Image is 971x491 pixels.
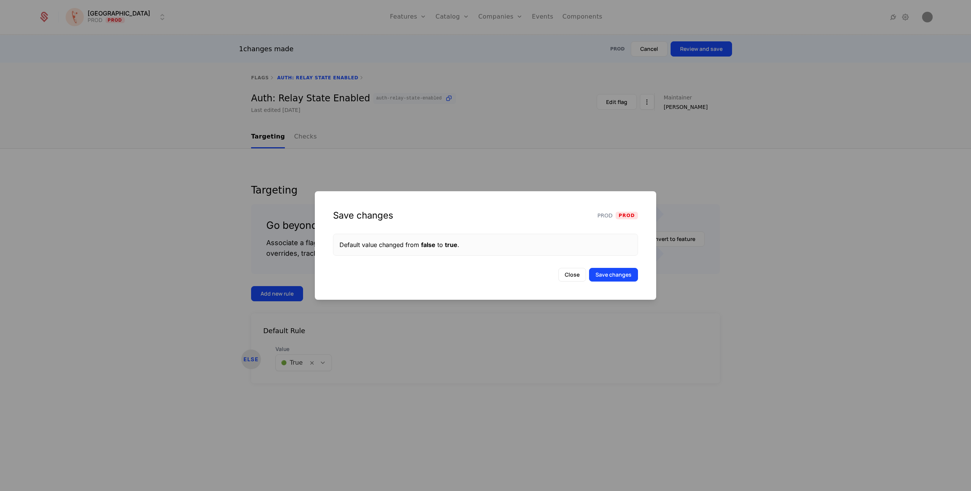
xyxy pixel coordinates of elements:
span: Prod [616,212,638,219]
span: PROD [597,212,613,219]
div: Default value changed from to . [339,240,632,249]
button: Save changes [589,268,638,282]
span: false [421,241,435,249]
div: Save changes [333,209,393,222]
span: true [445,241,457,249]
button: Close [558,268,586,282]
